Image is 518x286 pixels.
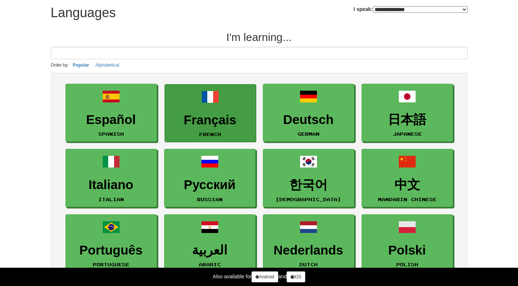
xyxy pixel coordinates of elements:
h3: 中文 [366,178,449,192]
small: Russian [197,197,223,202]
h3: العربية [168,243,252,257]
small: Arabic [199,262,221,267]
small: Polish [396,262,418,267]
small: French [199,132,221,137]
h3: Français [169,113,252,127]
h3: Nederlands [267,243,350,257]
button: Alphabetical [93,61,121,69]
h3: 日本語 [366,113,449,127]
small: Japanese [393,131,422,136]
select: I speak: [373,6,468,13]
a: 日本語Japanese [362,84,453,142]
a: 한국어[DEMOGRAPHIC_DATA] [263,149,354,207]
a: iOS [287,271,305,282]
h1: Languages [51,5,116,20]
small: Portuguese [93,262,129,267]
a: PolskiPolish [362,214,453,272]
h3: Polski [366,243,449,257]
h3: Español [69,113,153,127]
h3: Deutsch [267,113,350,127]
small: Dutch [299,262,318,267]
label: I speak: [353,5,467,13]
a: DeutschGerman [263,84,354,142]
a: PortuguêsPortuguese [65,214,157,272]
a: ItalianoItalian [65,149,157,207]
small: Spanish [98,131,124,136]
a: РусскийRussian [164,149,256,207]
small: Mandarin Chinese [378,197,436,202]
h3: Italiano [69,178,153,192]
a: FrançaisFrench [165,84,256,142]
small: German [298,131,320,136]
h2: I'm learning... [51,31,468,43]
a: EspañolSpanish [65,84,157,142]
h3: Русский [168,178,252,192]
h3: 한국어 [267,178,350,192]
small: Italian [98,197,124,202]
small: Order by: [51,63,69,68]
a: 中文Mandarin Chinese [362,149,453,207]
small: [DEMOGRAPHIC_DATA] [276,197,341,202]
a: العربيةArabic [164,214,256,272]
a: NederlandsDutch [263,214,354,272]
h3: Português [69,243,153,257]
a: Android [252,271,278,282]
button: Popular [71,61,91,69]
